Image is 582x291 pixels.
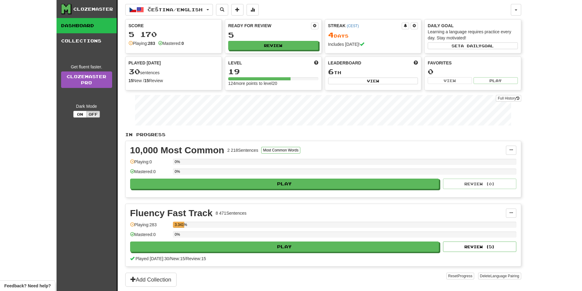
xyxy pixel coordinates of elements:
button: Add sentence to collection [231,4,243,16]
div: Dark Mode [61,103,112,109]
button: Čeština/English [125,4,213,16]
button: Play [130,179,439,189]
div: Learning a language requires practice every day. Stay motivated! [428,29,518,41]
span: Open feedback widget [4,283,51,289]
a: (CEST) [347,24,359,28]
a: Dashboard [57,18,117,33]
div: 8 471 Sentences [216,210,247,216]
strong: 15 [144,78,149,83]
div: 19 [228,68,318,75]
button: Full History [496,95,521,102]
span: a daily [461,44,481,48]
p: In Progress [125,132,521,138]
span: Language Pairing [490,274,519,278]
span: New: 15 [170,256,185,261]
div: Score [129,23,219,29]
a: Collections [57,33,117,49]
span: / [185,256,186,261]
div: Includes [DATE]! [328,41,418,47]
div: Mastered: [158,40,184,46]
button: More stats [247,4,259,16]
div: Mastered: 0 [130,169,170,179]
span: Level [228,60,242,66]
div: Clozemaster [73,6,113,12]
span: This week in points, UTC [414,60,418,66]
button: Play [474,77,518,84]
div: 124 more points to level 20 [228,80,318,86]
div: Streak [328,23,402,29]
button: Add Collection [125,273,177,287]
button: Review (0) [443,179,516,189]
span: Played [DATE]: 30 [135,256,169,261]
div: Playing: [129,40,155,46]
button: View [428,77,472,84]
strong: 0 [181,41,184,46]
div: Ready for Review [228,23,311,29]
div: Playing: 0 [130,159,170,169]
div: New / Review [129,78,219,84]
span: 6 [328,67,334,76]
div: Get fluent faster. [61,64,112,70]
div: 5 [228,31,318,39]
span: / [169,256,170,261]
button: DeleteLanguage Pairing [478,273,521,279]
span: Leaderboard [328,60,361,66]
div: sentences [129,68,219,76]
div: 3.341% [175,222,184,228]
div: Fluency Fast Track [130,209,213,218]
div: 0 [428,68,518,75]
button: Most Common Words [261,147,300,154]
span: 30 [129,67,140,76]
button: View [328,78,418,84]
button: Search sentences [216,4,228,16]
div: 10,000 Most Common [130,146,224,155]
strong: 283 [148,41,155,46]
span: Played [DATE] [129,60,161,66]
button: On [73,111,87,118]
div: th [328,68,418,76]
div: 5 170 [129,31,219,38]
strong: 15 [129,78,134,83]
div: Day s [328,31,418,39]
button: ResetProgress [446,273,474,279]
div: Playing: 283 [130,222,170,232]
span: Čeština / English [148,7,203,12]
button: Off [86,111,100,118]
button: Play [130,242,439,252]
span: 4 [328,31,334,39]
div: Favorites [428,60,518,66]
a: ClozemasterPro [61,71,112,88]
button: Seta dailygoal [428,42,518,49]
div: Daily Goal [428,23,518,29]
span: Review: 15 [186,256,206,261]
button: Review [228,41,318,50]
div: 2 218 Sentences [227,147,258,153]
button: Review (5) [443,242,516,252]
span: Progress [458,274,472,278]
div: Mastered: 0 [130,231,170,242]
span: Score more points to level up [314,60,318,66]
